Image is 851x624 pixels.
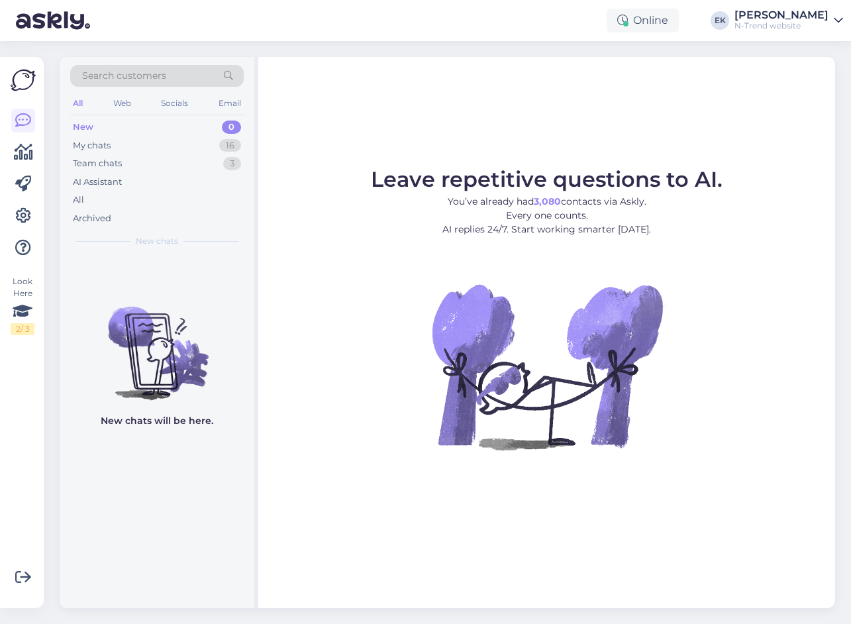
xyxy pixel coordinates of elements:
[158,95,191,112] div: Socials
[222,121,241,134] div: 0
[371,195,723,236] p: You’ve already had contacts via Askly. Every one counts. AI replies 24/7. Start working smarter [...
[428,247,666,486] img: No Chat active
[734,10,843,31] a: [PERSON_NAME]N-Trend website
[734,21,828,31] div: N-Trend website
[73,139,111,152] div: My chats
[73,212,111,225] div: Archived
[82,69,166,83] span: Search customers
[216,95,244,112] div: Email
[11,323,34,335] div: 2 / 3
[11,276,34,335] div: Look Here
[223,157,241,170] div: 3
[534,195,561,207] b: 3,080
[73,176,122,189] div: AI Assistant
[607,9,679,32] div: Online
[219,139,241,152] div: 16
[136,235,178,247] span: New chats
[734,10,828,21] div: [PERSON_NAME]
[73,121,93,134] div: New
[371,166,723,192] span: Leave repetitive questions to AI.
[11,68,36,93] img: Askly Logo
[711,11,729,30] div: EK
[70,95,85,112] div: All
[111,95,134,112] div: Web
[73,157,122,170] div: Team chats
[73,193,84,207] div: All
[60,283,254,402] img: No chats
[101,414,213,428] p: New chats will be here.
